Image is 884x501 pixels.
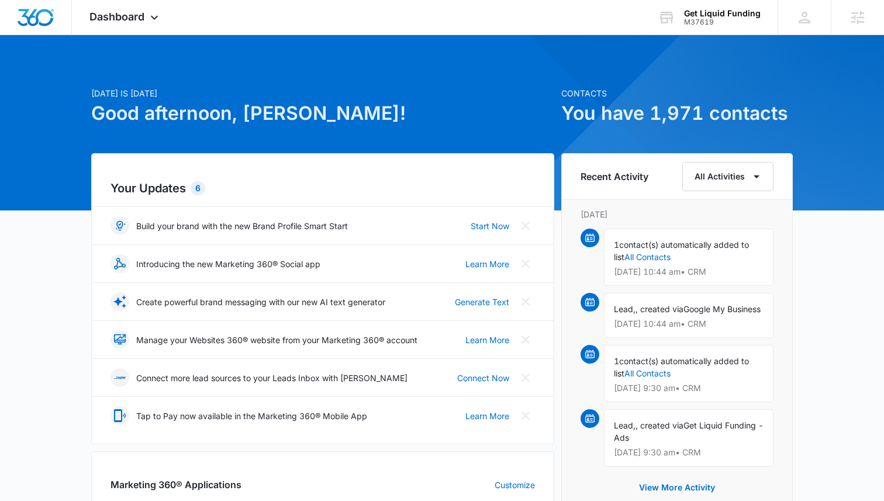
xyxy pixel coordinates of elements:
h1: You have 1,971 contacts [561,99,793,127]
span: contact(s) automatically added to list [614,356,749,378]
a: Learn More [465,258,509,270]
h2: Your Updates [110,179,535,197]
p: [DATE] 9:30 am • CRM [614,384,764,392]
span: Get Liquid Funding - Ads [614,420,764,443]
span: Google My Business [683,304,761,314]
h6: Recent Activity [581,170,648,184]
button: Close [516,330,535,349]
h1: Good afternoon, [PERSON_NAME]! [91,99,554,127]
button: Close [516,406,535,425]
span: 1 [614,240,619,250]
button: Close [516,216,535,235]
a: Customize [495,479,535,491]
a: Generate Text [455,296,509,308]
span: , created via [636,420,683,430]
span: Lead, [614,420,636,430]
span: , created via [636,304,683,314]
p: Tap to Pay now available in the Marketing 360® Mobile App [136,410,367,422]
button: Close [516,292,535,311]
p: [DATE] [581,208,773,220]
p: Connect more lead sources to your Leads Inbox with [PERSON_NAME] [136,372,408,384]
a: All Contacts [624,252,671,262]
a: All Contacts [624,368,671,378]
button: Close [516,254,535,273]
a: Connect Now [457,372,509,384]
a: Learn More [465,334,509,346]
p: Create powerful brand messaging with our new AI text generator [136,296,385,308]
div: account name [684,9,761,18]
button: All Activities [682,162,773,191]
p: [DATE] 9:30 am • CRM [614,448,764,457]
h2: Marketing 360® Applications [110,478,241,492]
a: Start Now [471,220,509,232]
p: [DATE] 10:44 am • CRM [614,268,764,276]
span: Lead, [614,304,636,314]
p: Build your brand with the new Brand Profile Smart Start [136,220,348,232]
p: Introducing the new Marketing 360® Social app [136,258,320,270]
p: Contacts [561,87,793,99]
p: Manage your Websites 360® website from your Marketing 360® account [136,334,417,346]
span: contact(s) automatically added to list [614,240,749,262]
div: account id [684,18,761,26]
span: Dashboard [89,11,144,23]
div: 6 [191,181,205,195]
p: [DATE] 10:44 am • CRM [614,320,764,328]
span: 1 [614,356,619,366]
button: Close [516,368,535,387]
p: [DATE] is [DATE] [91,87,554,99]
a: Learn More [465,410,509,422]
